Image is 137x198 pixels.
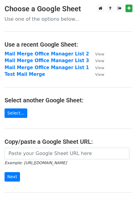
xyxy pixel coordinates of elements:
[5,51,89,57] a: Mail Merge Office Manager List 2
[95,52,104,56] small: View
[5,161,67,165] small: Example: [URL][DOMAIN_NAME]
[5,41,132,48] h4: Use a recent Google Sheet:
[5,65,89,70] a: Mail Merge Office Manager List 1
[5,138,132,145] h4: Copy/paste a Google Sheet URL:
[95,65,104,70] small: View
[95,58,104,63] small: View
[5,148,129,159] input: Paste your Google Sheet URL here
[5,16,132,22] p: Use one of the options below...
[5,58,89,63] a: Mail Merge Office Manager List 3
[5,108,27,118] a: Select...
[5,72,45,77] a: Test Mail Merge
[89,65,104,70] a: View
[5,5,132,13] h3: Choose a Google Sheet
[5,172,20,182] input: Next
[95,72,104,77] small: View
[89,58,104,63] a: View
[89,51,104,57] a: View
[5,97,132,104] h4: Select another Google Sheet:
[89,72,104,77] a: View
